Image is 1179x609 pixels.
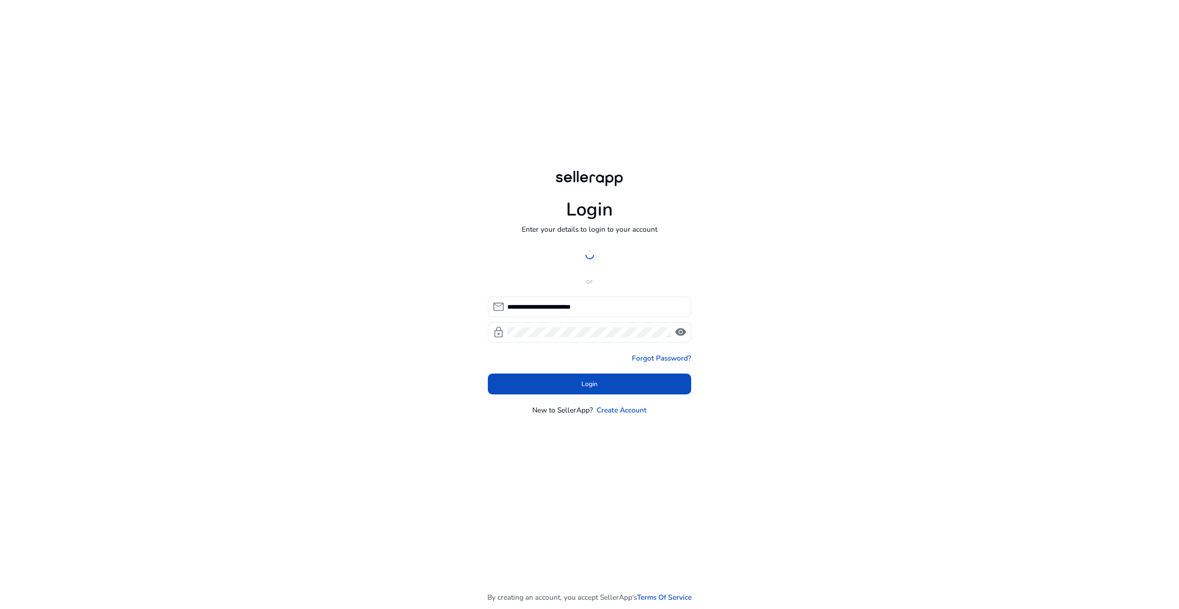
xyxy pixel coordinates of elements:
[632,353,691,363] a: Forgot Password?
[597,405,647,415] a: Create Account
[492,301,504,313] span: mail
[532,405,593,415] p: New to SellerApp?
[488,374,692,394] button: Login
[637,592,692,603] a: Terms Of Service
[522,224,657,235] p: Enter your details to login to your account
[675,326,687,338] span: visibility
[488,276,692,286] p: or
[492,326,504,338] span: lock
[581,379,598,389] span: Login
[566,199,613,221] h1: Login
